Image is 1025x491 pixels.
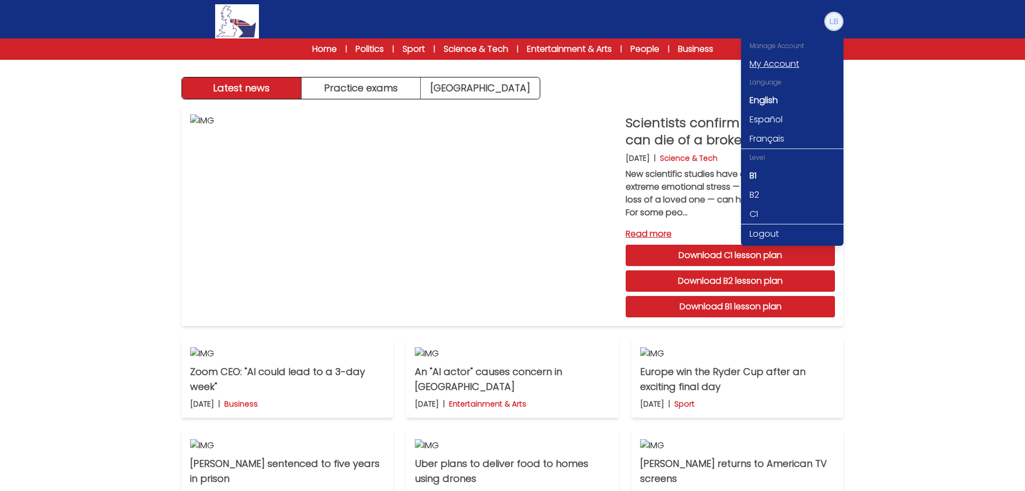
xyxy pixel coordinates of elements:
[640,364,835,394] p: Europe win the Ryder Cup after an exciting final day
[741,37,843,54] div: Manage Account
[741,129,843,149] a: Français
[392,44,394,54] span: |
[660,153,717,163] p: Science & Tech
[741,166,843,185] a: B1
[527,43,612,56] a: Entertainment & Arts
[403,43,425,56] a: Sport
[620,44,622,54] span: |
[215,4,259,38] img: Logo
[626,228,835,240] a: Read more
[190,456,385,486] p: [PERSON_NAME] sentenced to five years in prison
[741,74,843,91] div: Language
[640,456,835,486] p: [PERSON_NAME] returns to American TV screens
[626,270,835,292] a: Download B2 lesson plan
[640,399,664,409] p: [DATE]
[668,399,670,409] b: |
[345,44,347,54] span: |
[449,399,526,409] p: Entertainment & Arts
[415,456,610,486] p: Uber plans to deliver food to homes using drones
[630,43,659,56] a: People
[415,399,439,409] p: [DATE]
[825,13,842,30] img: Luigia Balzarano
[640,347,835,360] img: IMG
[415,439,610,452] img: IMG
[182,339,393,418] a: IMG Zoom CEO: "AI could lead to a 3-day week" [DATE] | Business
[741,54,843,74] a: My Account
[421,77,540,99] a: [GEOGRAPHIC_DATA]
[626,153,650,163] p: [DATE]
[741,205,843,224] a: C1
[443,399,445,409] b: |
[302,77,421,99] button: Practice exams
[224,399,258,409] p: Business
[517,44,518,54] span: |
[654,153,656,163] b: |
[218,399,220,409] b: |
[190,364,385,394] p: Zoom CEO: "AI could lead to a 3-day week"
[626,245,835,266] a: Download C1 lesson plan
[190,399,214,409] p: [DATE]
[415,347,610,360] img: IMG
[626,114,835,149] p: Scientists confirm that people can die of a broken heart
[433,44,435,54] span: |
[444,43,508,56] a: Science & Tech
[741,185,843,205] a: B2
[626,168,835,219] p: New scientific studies have confirmed that extreme emotional stress — especially after the loss o...
[356,43,384,56] a: Politics
[741,149,843,166] div: Level
[640,439,835,452] img: IMG
[312,43,337,56] a: Home
[406,339,618,418] a: IMG An "AI actor" causes concern in [GEOGRAPHIC_DATA] [DATE] | Entertainment & Arts
[741,224,843,244] a: Logout
[741,110,843,129] a: Español
[626,296,835,317] a: Download B1 lesson plan
[668,44,669,54] span: |
[674,399,695,409] p: Sport
[741,91,843,110] a: English
[182,77,302,99] button: Latest news
[190,439,385,452] img: IMG
[182,4,293,38] a: Logo
[415,364,610,394] p: An "AI actor" causes concern in [GEOGRAPHIC_DATA]
[190,347,385,360] img: IMG
[190,114,617,317] img: IMG
[632,339,843,418] a: IMG Europe win the Ryder Cup after an exciting final day [DATE] | Sport
[678,43,713,56] a: Business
